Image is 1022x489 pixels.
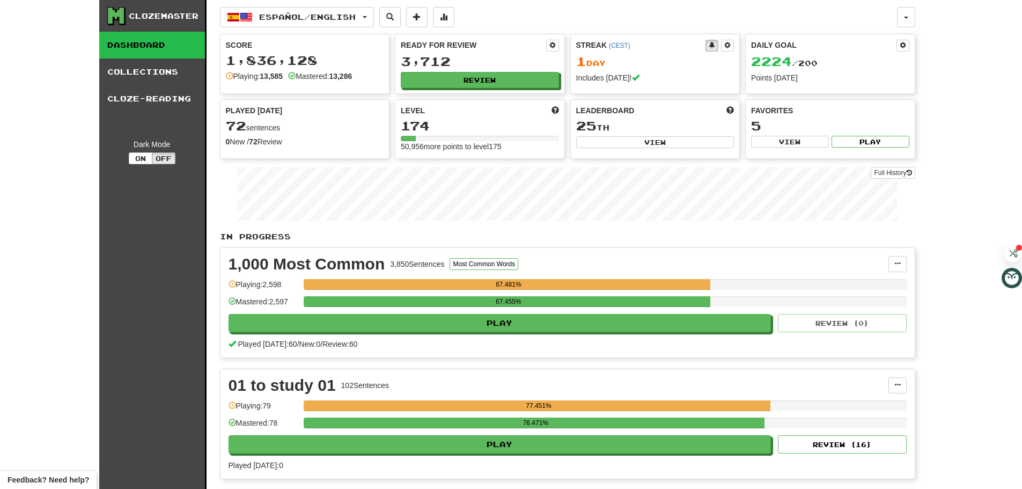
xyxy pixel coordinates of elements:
strong: 72 [249,137,258,146]
div: 1,000 Most Common [229,256,385,272]
div: 174 [401,119,559,133]
div: sentences [226,119,384,133]
div: Playing: 2,598 [229,279,298,297]
a: Full History [871,167,915,179]
div: Streak [576,40,706,50]
span: Español / English [259,12,356,21]
span: / [320,340,322,348]
div: 76.471% [307,418,764,428]
div: 5 [751,119,909,133]
div: Mastered: 2,597 [229,296,298,314]
span: 72 [226,118,246,133]
button: Play [229,435,771,454]
button: On [129,152,152,164]
button: Off [152,152,175,164]
span: Played [DATE]: 0 [229,461,283,470]
div: 50,956 more points to level 175 [401,141,559,152]
button: Review (16) [778,435,907,454]
a: Cloze-Reading [99,85,205,112]
span: 2224 [751,54,792,69]
a: Collections [99,59,205,85]
a: Dashboard [99,32,205,59]
span: Score more points to level up [552,105,559,116]
div: Mastered: 78 [229,418,298,435]
div: Includes [DATE]! [576,72,734,83]
button: Most Common Words [450,258,518,270]
strong: 13,286 [329,72,352,81]
p: In Progress [220,231,915,242]
div: New / Review [226,136,384,147]
div: Ready for Review [401,40,546,50]
span: This week in points, UTC [726,105,734,116]
div: Playing: 79 [229,400,298,418]
div: Clozemaster [129,11,198,21]
div: 102 Sentences [341,380,389,391]
div: Daily Goal [751,40,896,52]
strong: 13,585 [260,72,283,81]
div: th [576,119,734,133]
div: Score [226,40,384,50]
button: Play [832,136,909,148]
div: 01 to study 01 [229,377,336,393]
strong: 0 [226,137,230,146]
span: Played [DATE]: 60 [238,340,297,348]
a: (CEST) [609,42,630,49]
button: Review (0) [778,314,907,332]
button: More stats [433,7,454,27]
div: 3,712 [401,55,559,68]
div: 3,850 Sentences [390,259,444,269]
button: Español/English [220,7,374,27]
span: 25 [576,118,597,133]
span: Review: 60 [322,340,357,348]
button: View [751,136,829,148]
div: Mastered: [288,71,352,82]
span: Played [DATE] [226,105,283,116]
span: Level [401,105,425,116]
span: / 200 [751,59,818,68]
span: Leaderboard [576,105,635,116]
div: Day [576,55,734,69]
div: Points [DATE] [751,72,909,83]
div: Playing: [226,71,283,82]
span: 1 [576,54,586,69]
div: 1,836,128 [226,54,384,67]
span: / [297,340,299,348]
div: 67.481% [307,279,710,290]
span: New: 0 [299,340,321,348]
div: 77.451% [307,400,770,411]
div: Dark Mode [107,139,197,150]
button: Play [229,314,771,332]
button: Add sentence to collection [406,7,428,27]
div: 67.455% [307,296,710,307]
button: Review [401,72,559,88]
div: Favorites [751,105,909,116]
button: View [576,136,734,148]
button: Search sentences [379,7,401,27]
span: Open feedback widget [8,475,89,485]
